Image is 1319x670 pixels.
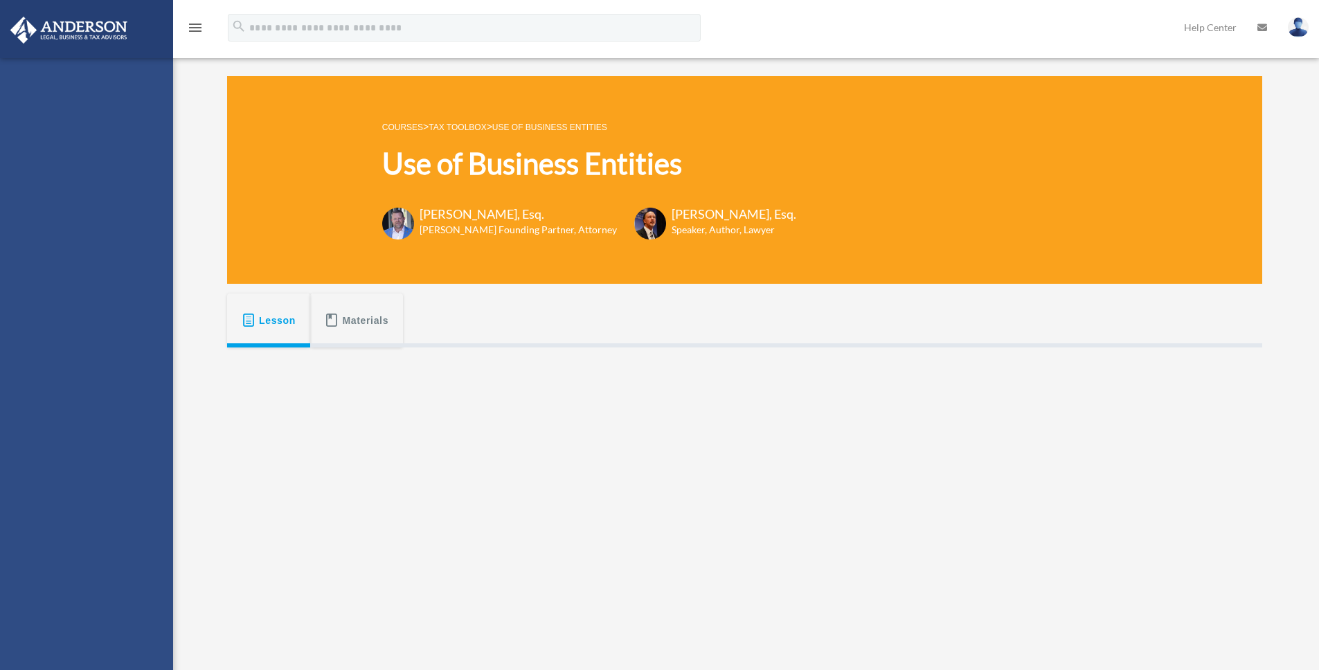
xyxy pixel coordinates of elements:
h3: [PERSON_NAME], Esq. [672,206,796,223]
img: User Pic [1288,17,1309,37]
img: Toby-circle-head.png [382,208,414,239]
i: menu [187,19,204,36]
h6: Speaker, Author, Lawyer [672,223,779,237]
a: Tax Toolbox [429,123,486,132]
a: menu [187,24,204,36]
h1: Use of Business Entities [382,143,796,184]
i: search [231,19,246,34]
a: Use of Business Entities [492,123,607,132]
img: Scott-Estill-Headshot.png [634,208,666,239]
span: Lesson [259,308,296,333]
h6: [PERSON_NAME] Founding Partner, Attorney [420,223,617,237]
img: Anderson Advisors Platinum Portal [6,17,132,44]
span: Materials [343,308,389,333]
h3: [PERSON_NAME], Esq. [420,206,617,223]
p: > > [382,118,796,136]
a: COURSES [382,123,423,132]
